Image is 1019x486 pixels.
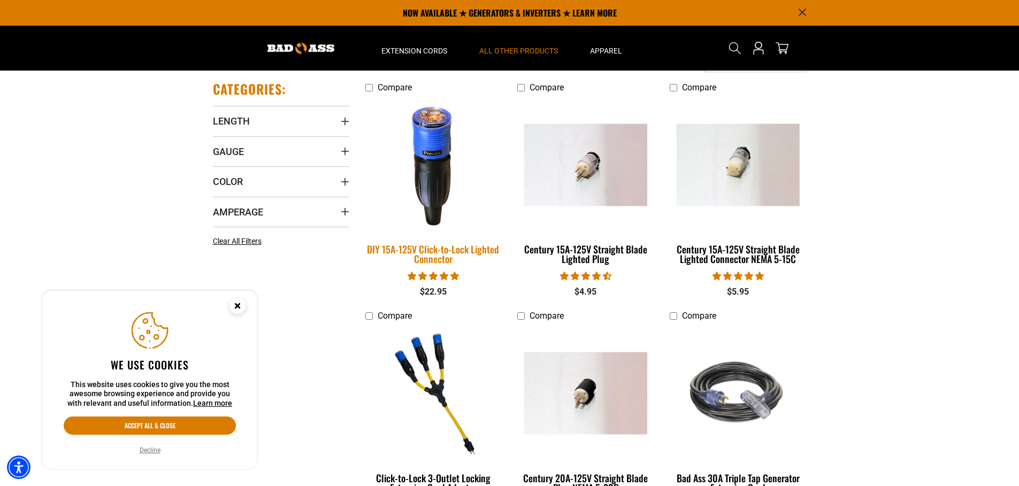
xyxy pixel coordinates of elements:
div: Accessibility Menu [7,456,30,479]
span: Compare [378,311,412,321]
span: Compare [682,82,716,92]
button: Decline [136,445,164,456]
img: Click-to-Lock 3-Outlet Locking Extension Cord Adapter [366,331,501,454]
div: $22.95 [365,286,502,298]
a: DIY 15A-125V Click-to-Lock Lighted Connector DIY 15A-125V Click-to-Lock Lighted Connector [365,98,502,270]
summary: Amperage [213,197,349,227]
a: cart [773,42,791,55]
a: This website uses cookies to give you the most awesome browsing experience and provide you with r... [193,399,232,407]
button: Accept all & close [64,416,236,435]
a: Clear All Filters [213,236,266,247]
span: Extension Cords [381,46,447,56]
img: Century 20A-125V Straight Blade Plug NEMA 5-20P [518,352,653,435]
span: Length [213,115,250,127]
span: Compare [682,311,716,321]
span: Compare [530,82,564,92]
span: 4.38 stars [560,271,611,281]
summary: Search [726,40,744,57]
aside: Cookie Consent [43,291,257,469]
a: Open this option [750,26,767,71]
summary: Length [213,106,349,136]
div: $5.95 [670,286,806,298]
img: black [671,331,806,454]
span: Apparel [590,46,622,56]
div: Century 15A-125V Straight Blade Lighted Connector NEMA 5-15C [670,244,806,264]
img: Century 15A-125V Straight Blade Lighted Plug [518,124,653,206]
span: Compare [378,82,412,92]
a: Century 15A-125V Straight Blade Lighted Connector NEMA 5-15C Century 15A-125V Straight Blade Ligh... [670,98,806,270]
span: Compare [530,311,564,321]
img: DIY 15A-125V Click-to-Lock Lighted Connector [358,96,508,233]
span: Amperage [213,206,263,218]
span: 4.84 stars [408,271,459,281]
summary: Extension Cords [365,26,463,71]
img: Century 15A-125V Straight Blade Lighted Connector NEMA 5-15C [671,124,806,206]
div: DIY 15A-125V Click-to-Lock Lighted Connector [365,244,502,264]
img: Bad Ass Extension Cords [267,43,334,54]
p: This website uses cookies to give you the most awesome browsing experience and provide you with r... [64,380,236,408]
summary: Gauge [213,136,349,166]
summary: Apparel [574,26,638,71]
span: Gauge [213,145,244,158]
div: $4.95 [517,286,654,298]
div: Century 15A-125V Straight Blade Lighted Plug [517,244,654,264]
span: All Other Products [479,46,558,56]
a: Century 15A-125V Straight Blade Lighted Plug Century 15A-125V Straight Blade Lighted Plug [517,98,654,270]
span: Clear All Filters [213,237,262,245]
button: Close this option [218,291,257,324]
span: Color [213,175,243,188]
h2: We use cookies [64,358,236,372]
summary: Color [213,166,349,196]
summary: All Other Products [463,26,574,71]
span: 5.00 stars [712,271,764,281]
h2: Categories: [213,81,287,97]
